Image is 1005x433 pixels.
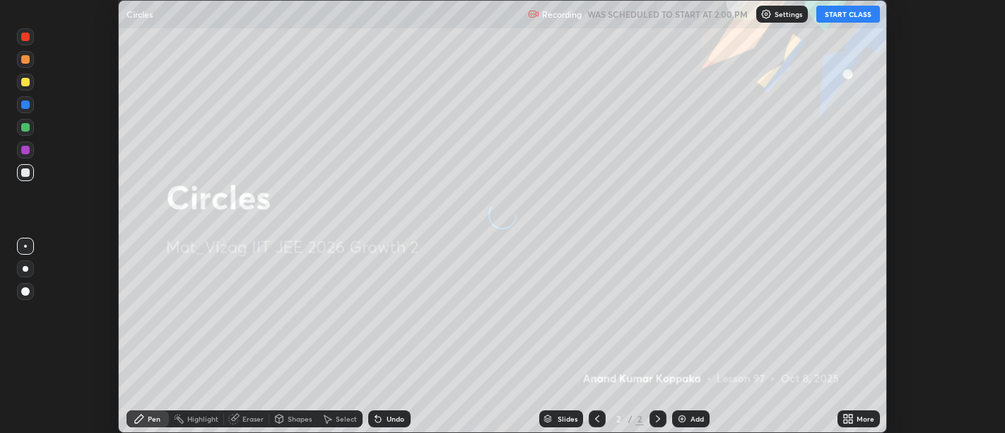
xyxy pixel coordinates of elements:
[857,415,874,422] div: More
[542,9,582,20] p: Recording
[587,8,748,21] h5: WAS SCHEDULED TO START AT 2:00 PM
[628,415,633,423] div: /
[775,11,802,18] p: Settings
[558,415,577,422] div: Slides
[187,415,218,422] div: Highlight
[760,8,772,20] img: class-settings-icons
[336,415,357,422] div: Select
[528,8,539,20] img: recording.375f2c34.svg
[611,415,625,423] div: 2
[127,8,153,20] p: Circles
[387,415,404,422] div: Undo
[148,415,160,422] div: Pen
[676,413,688,425] img: add-slide-button
[690,415,704,422] div: Add
[288,415,312,422] div: Shapes
[242,415,264,422] div: Eraser
[816,6,880,23] button: START CLASS
[635,412,644,425] div: 2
